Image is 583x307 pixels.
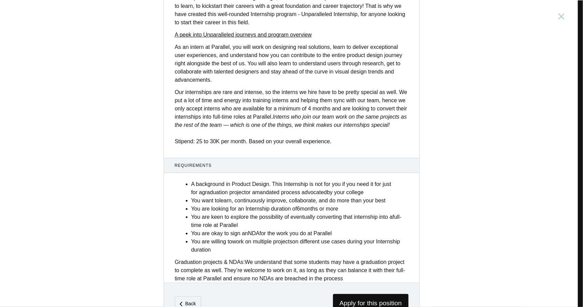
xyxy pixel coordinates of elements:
[185,301,196,306] em: Back
[191,205,408,213] li: You are looking for an Internship duration of
[297,206,300,212] strong: 6
[175,138,193,144] strong: Stipend
[175,162,408,169] span: Requirements
[175,32,312,38] a: A peek into Unparalleled journeys and program overview
[191,238,408,254] li: You are willing to on different use cases during your Internship duration
[175,88,408,146] p: Our internships are rare and intense, so the interns we hire have to be pretty special as well. W...
[220,198,386,203] strong: learn, continuously improve, collaborate, and do more than your best
[175,43,408,84] p: As an intern at Parallel, you will work on designing real solutions, learn to deliver exceptional...
[202,189,246,195] strong: graduation project
[248,19,249,25] strong: .
[232,239,292,244] strong: work on multiple projects
[300,206,338,212] strong: months or more
[175,259,245,265] strong: Graduation projects & NDAs:
[175,114,407,128] em: Interns who join our team work on the same projects as the rest of the team — which is one of the...
[191,213,408,229] li: You are keen to explore the possibility of eventually converting that internship into a
[281,189,327,195] strong: process advocated
[248,230,260,236] strong: NDA
[191,180,408,197] li: A background in Product Design. This Internship is not for you if you need it for just for a or a...
[191,229,408,238] li: You are okay to sign an for the work you do at Parallel
[175,258,408,283] div: We understand that some students may have a graduation project to complete as well. They’re welco...
[191,197,408,205] li: You want to
[255,189,279,195] strong: mandated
